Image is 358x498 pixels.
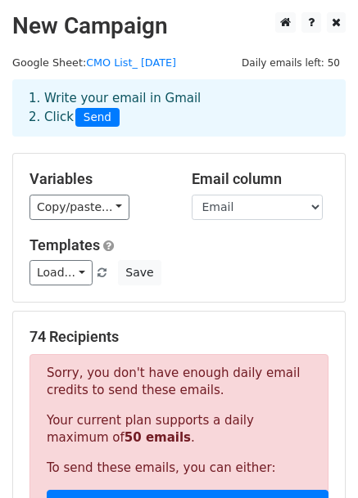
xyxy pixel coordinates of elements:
[236,56,346,69] a: Daily emails left: 50
[47,460,311,477] p: To send these emails, you can either:
[118,260,161,285] button: Save
[236,54,346,72] span: Daily emails left: 50
[47,365,311,399] p: Sorry, you don't have enough daily email credits to send these emails.
[192,170,329,188] h5: Email column
[29,170,167,188] h5: Variables
[29,260,93,285] a: Load...
[29,236,100,253] a: Templates
[47,412,311,446] p: Your current plan supports a daily maximum of .
[29,195,129,220] a: Copy/paste...
[29,328,329,346] h5: 74 Recipients
[12,56,176,69] small: Google Sheet:
[86,56,176,69] a: CMO List_ [DATE]
[276,419,358,498] iframe: Chat Widget
[12,12,346,40] h2: New Campaign
[125,430,191,445] strong: 50 emails
[16,89,342,127] div: 1. Write your email in Gmail 2. Click
[75,108,120,128] span: Send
